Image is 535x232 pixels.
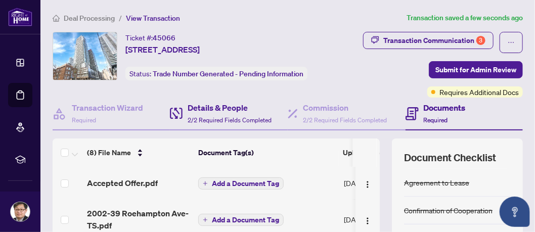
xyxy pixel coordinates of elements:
[364,217,372,225] img: Logo
[83,138,194,167] th: (8) File Name
[404,151,496,165] span: Document Checklist
[125,32,175,43] div: Ticket #:
[429,61,523,78] button: Submit for Admin Review
[72,102,143,114] h4: Transaction Wizard
[343,147,383,158] span: Upload Date
[303,102,387,114] h4: Commission
[407,12,523,24] article: Transaction saved a few seconds ago
[360,175,376,191] button: Logo
[339,138,408,167] th: Upload Date
[87,177,158,189] span: Accepted Offer.pdf
[424,116,448,124] span: Required
[153,69,303,78] span: Trade Number Generated - Pending Information
[363,32,494,49] button: Transaction Communication3
[119,12,122,24] li: /
[212,180,279,187] span: Add a Document Tag
[303,116,387,124] span: 2/2 Required Fields Completed
[64,14,115,23] span: Deal Processing
[198,213,284,226] button: Add a Document Tag
[188,116,272,124] span: 2/2 Required Fields Completed
[404,177,469,188] div: Agreement to Lease
[72,116,96,124] span: Required
[125,67,307,80] div: Status:
[198,177,284,190] button: Add a Document Tag
[188,102,272,114] h4: Details & People
[424,102,466,114] h4: Documents
[360,211,376,227] button: Logo
[500,197,530,227] button: Open asap
[198,177,284,190] button: Add a Document Tag
[53,32,117,80] img: IMG-C12284577_1.jpg
[87,207,190,231] span: 2002-39 Roehampton Ave-TS.pdf
[508,39,515,46] span: ellipsis
[198,214,284,226] button: Add a Document Tag
[439,86,519,98] span: Requires Additional Docs
[53,15,60,22] span: home
[126,14,180,23] span: View Transaction
[212,216,279,223] span: Add a Document Tag
[11,202,30,221] img: Profile Icon
[87,147,131,158] span: (8) File Name
[203,181,208,186] span: plus
[476,36,485,45] div: 3
[364,180,372,189] img: Logo
[383,32,485,49] div: Transaction Communication
[203,217,208,222] span: plus
[404,205,493,216] div: Confirmation of Cooperation
[435,62,516,78] span: Submit for Admin Review
[340,167,409,199] td: [DATE]
[153,33,175,42] span: 45066
[194,138,339,167] th: Document Tag(s)
[8,8,32,26] img: logo
[125,43,200,56] span: [STREET_ADDRESS]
